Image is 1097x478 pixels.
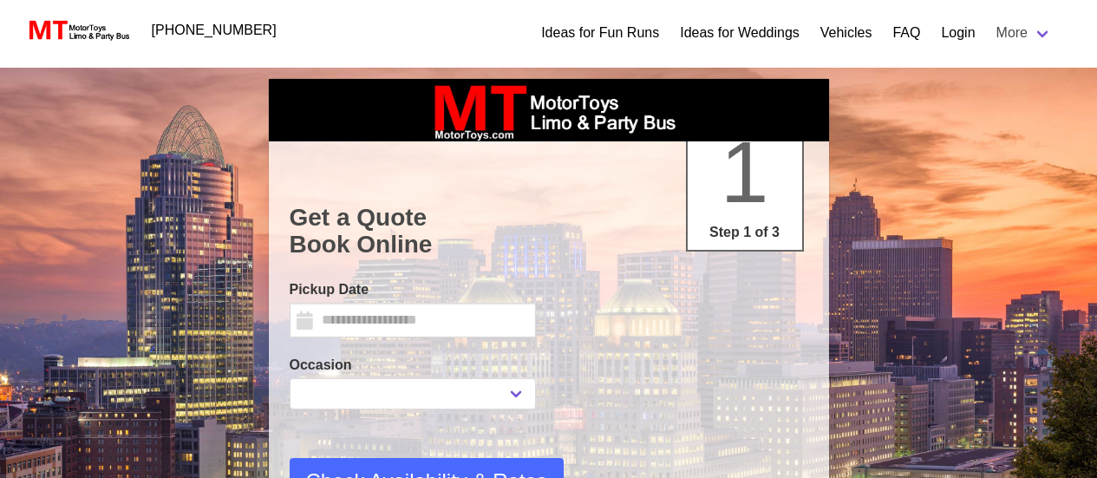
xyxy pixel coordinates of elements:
label: Pickup Date [290,279,536,300]
label: Occasion [290,355,536,376]
a: Ideas for Fun Runs [541,23,659,43]
span: 1 [721,123,769,220]
h1: Get a Quote Book Online [290,204,808,259]
img: box_logo_brand.jpeg [419,79,679,141]
a: Ideas for Weddings [680,23,800,43]
a: Login [941,23,975,43]
img: MotorToys Logo [24,18,131,43]
a: FAQ [892,23,920,43]
a: [PHONE_NUMBER] [141,13,287,48]
a: Vehicles [820,23,872,43]
a: More [986,16,1062,50]
p: Step 1 of 3 [695,222,795,243]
